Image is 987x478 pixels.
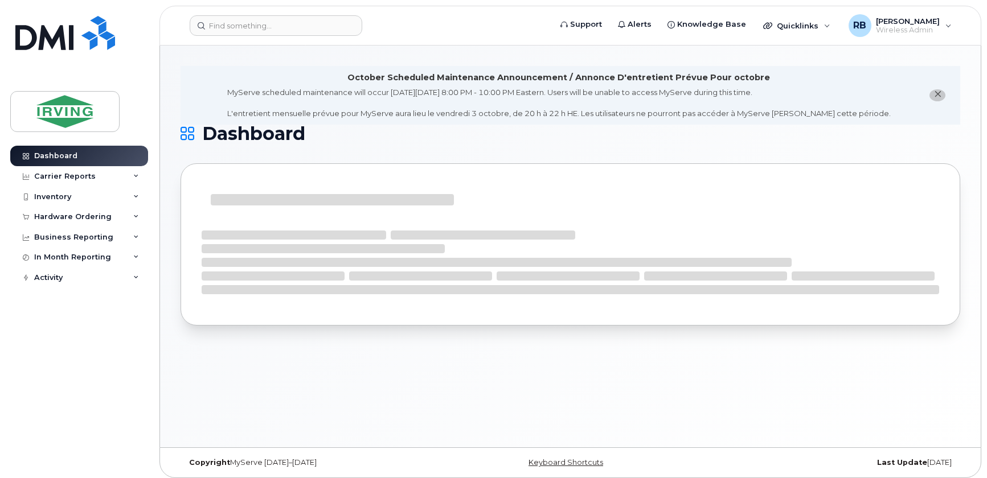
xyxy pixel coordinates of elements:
strong: Last Update [877,458,927,467]
div: MyServe [DATE]–[DATE] [181,458,440,467]
div: MyServe scheduled maintenance will occur [DATE][DATE] 8:00 PM - 10:00 PM Eastern. Users will be u... [227,87,891,119]
div: October Scheduled Maintenance Announcement / Annonce D'entretient Prévue Pour octobre [347,72,770,84]
button: close notification [929,89,945,101]
a: Keyboard Shortcuts [529,458,603,467]
span: Dashboard [202,125,305,142]
div: [DATE] [701,458,960,467]
strong: Copyright [189,458,230,467]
